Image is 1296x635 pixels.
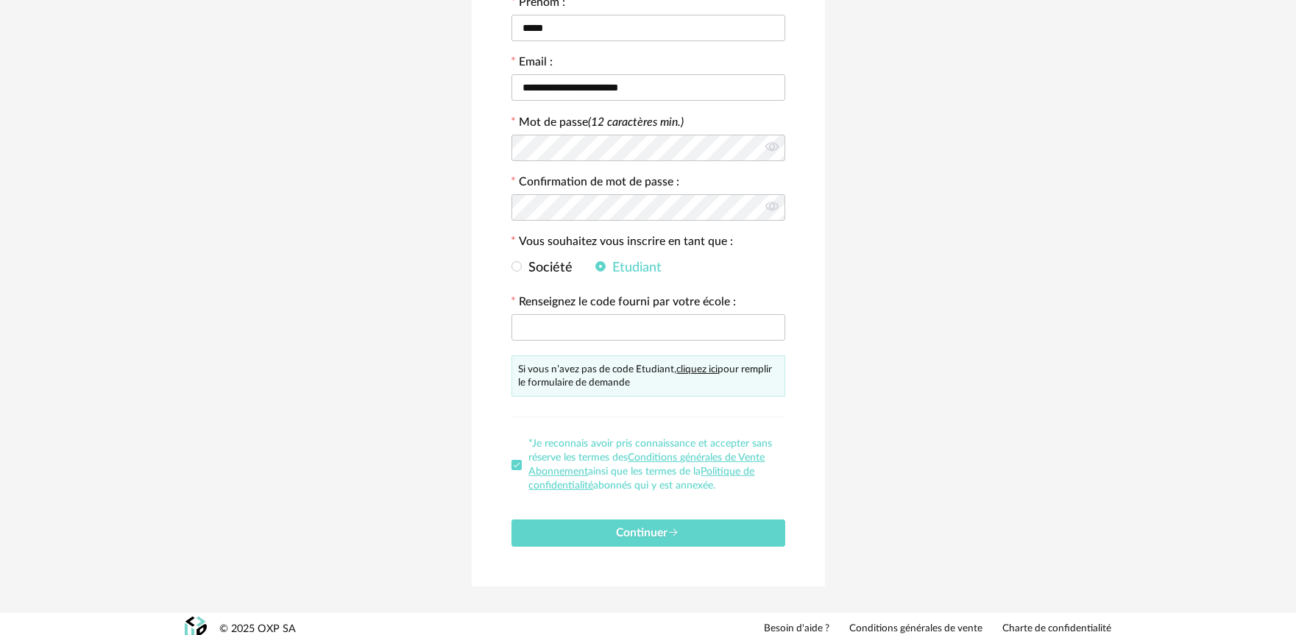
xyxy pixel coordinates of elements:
[511,236,734,251] label: Vous souhaitez vous inscrire en tant que :
[606,261,662,274] span: Etudiant
[520,116,684,128] label: Mot de passe
[511,57,553,71] label: Email :
[529,467,755,491] a: Politique de confidentialité
[511,519,785,547] button: Continuer
[617,527,680,539] span: Continuer
[511,297,737,311] label: Renseignez le code fourni par votre école :
[511,355,785,397] div: Si vous n’avez pas de code Etudiant, pour remplir le formulaire de demande
[529,453,765,477] a: Conditions générales de Vente Abonnement
[522,261,573,274] span: Société
[589,116,684,128] i: (12 caractères min.)
[677,364,718,375] a: cliquez ici
[511,177,680,191] label: Confirmation de mot de passe :
[529,439,773,491] span: *Je reconnais avoir pris connaissance et accepter sans réserve les termes des ainsi que les terme...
